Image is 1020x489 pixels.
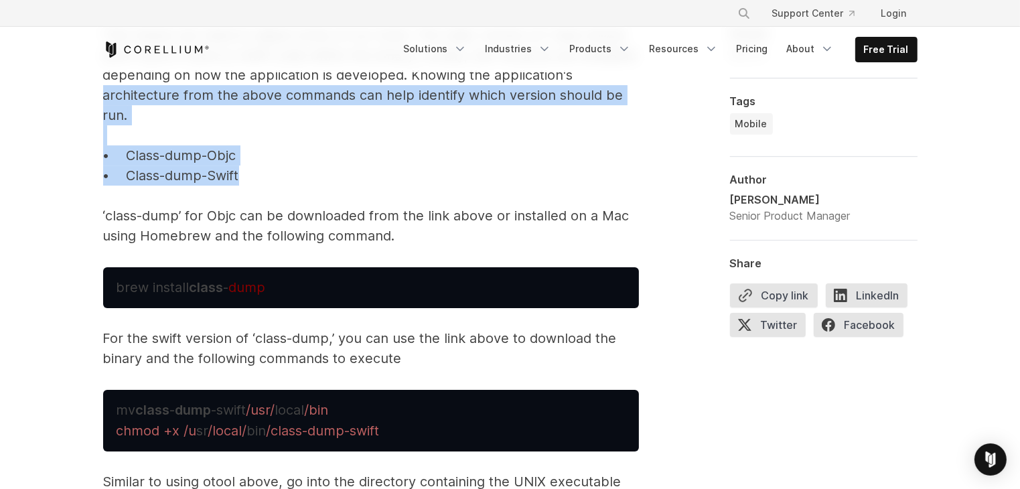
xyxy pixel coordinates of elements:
[246,402,275,418] span: /usr/
[197,423,208,439] span: sr
[735,117,768,131] span: Mobile
[103,27,638,123] span: This means we need to adjust some of our tools. The older version of ‘class-dump’ won’t work if t...
[730,192,851,208] div: [PERSON_NAME]
[175,402,212,418] strong: dump
[642,37,726,61] a: Resources
[826,283,916,313] a: LinkedIn
[730,173,918,186] div: Author
[190,279,224,295] strong: class
[761,1,865,25] a: Support Center
[267,423,380,439] span: /class-dump-swift
[779,37,842,61] a: About
[856,38,917,62] a: Free Trial
[730,257,918,270] div: Share
[730,313,806,337] span: Twitter
[730,313,814,342] a: Twitter
[730,208,851,224] div: Senior Product Manager
[721,1,918,25] div: Navigation Menu
[729,37,776,61] a: Pricing
[974,443,1007,476] div: Open Intercom Messenger
[103,208,630,244] span: ‘class-dump’ for Objc can be downloaded from the link above or installed on a Mac using Homebrew ...
[730,94,918,108] div: Tags
[396,37,475,61] a: Solutions
[478,37,559,61] a: Industries
[136,402,170,418] strong: class
[208,423,247,439] span: /local/
[275,402,305,418] span: local
[814,313,912,342] a: Facebook
[117,279,229,295] span: brew install -
[732,1,756,25] button: Search
[247,423,267,439] span: bin
[396,37,918,62] div: Navigation Menu
[229,279,266,295] span: dump
[871,1,918,25] a: Login
[103,42,210,58] a: Corellium Home
[562,37,639,61] a: Products
[814,313,903,337] span: Facebook
[730,283,818,307] button: Copy link
[103,328,639,368] p: For the swift version of ‘class-dump,’ you can use the link above to download the binary and the ...
[730,113,773,135] a: Mobile
[826,283,907,307] span: LinkedIn
[117,402,246,418] span: mv - -swift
